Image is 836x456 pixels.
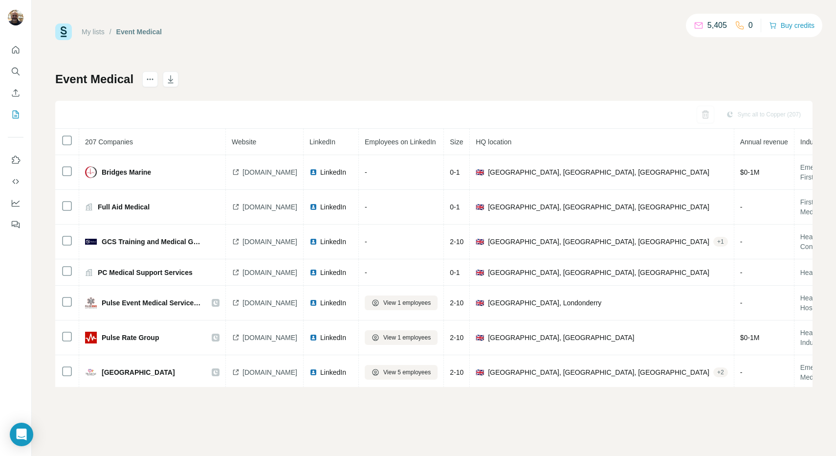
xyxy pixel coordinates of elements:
[488,298,601,308] span: [GEOGRAPHIC_DATA], Londonderry
[102,367,175,377] span: [GEOGRAPHIC_DATA]
[309,299,317,307] img: LinkedIn logo
[365,168,367,176] span: -
[740,368,743,376] span: -
[740,203,743,211] span: -
[383,368,431,377] span: View 5 employees
[488,333,634,342] span: [GEOGRAPHIC_DATA], [GEOGRAPHIC_DATA]
[309,203,317,211] img: LinkedIn logo
[8,106,23,123] button: My lists
[242,367,297,377] span: [DOMAIN_NAME]
[365,269,367,276] span: -
[309,138,335,146] span: LinkedIn
[800,138,825,146] span: Industry
[450,168,460,176] span: 0-1
[102,298,202,308] span: Pulse Event Medical Services Ni
[740,138,788,146] span: Annual revenue
[488,167,709,177] span: [GEOGRAPHIC_DATA], [GEOGRAPHIC_DATA], [GEOGRAPHIC_DATA]
[450,299,463,307] span: 2-10
[740,168,760,176] span: $ 0-1M
[309,269,317,276] img: LinkedIn logo
[85,332,97,343] img: company-logo
[98,268,193,277] span: PC Medical Support Services
[476,298,484,308] span: 🇬🇧
[8,151,23,169] button: Use Surfe on LinkedIn
[488,367,709,377] span: [GEOGRAPHIC_DATA], [GEOGRAPHIC_DATA], [GEOGRAPHIC_DATA]
[365,138,436,146] span: Employees on LinkedIn
[450,138,463,146] span: Size
[309,334,317,342] img: LinkedIn logo
[476,367,484,377] span: 🇬🇧
[116,27,162,37] div: Event Medical
[707,20,727,31] p: 5,405
[450,269,460,276] span: 0-1
[740,334,760,342] span: $ 0-1M
[320,167,346,177] span: LinkedIn
[488,202,709,212] span: [GEOGRAPHIC_DATA], [GEOGRAPHIC_DATA], [GEOGRAPHIC_DATA]
[476,237,484,247] span: 🇬🇧
[55,71,133,87] h1: Event Medical
[365,330,438,345] button: View 1 employees
[450,203,460,211] span: 0-1
[740,238,743,246] span: -
[309,238,317,246] img: LinkedIn logo
[8,173,23,190] button: Use Surfe API
[713,237,728,246] div: + 1
[8,194,23,212] button: Dashboard
[98,202,150,212] span: Full Aid Medical
[769,19,814,32] button: Buy credits
[320,367,346,377] span: LinkedIn
[85,236,97,248] img: company-logo
[365,296,438,310] button: View 1 employees
[320,237,346,247] span: LinkedIn
[450,238,463,246] span: 2-10
[488,237,709,247] span: [GEOGRAPHIC_DATA], [GEOGRAPHIC_DATA], [GEOGRAPHIC_DATA]
[740,269,743,276] span: -
[242,268,297,277] span: [DOMAIN_NAME]
[8,41,23,59] button: Quick start
[8,10,23,25] img: Avatar
[85,166,97,178] img: company-logo
[309,168,317,176] img: LinkedIn logo
[476,202,484,212] span: 🇬🇧
[85,297,97,309] img: company-logo
[476,268,484,277] span: 🇬🇧
[365,365,438,380] button: View 5 employees
[142,71,158,87] button: actions
[309,368,317,376] img: LinkedIn logo
[102,237,202,247] span: GCS Training and Medical Group
[242,237,297,247] span: [DOMAIN_NAME]
[242,167,297,177] span: [DOMAIN_NAME]
[476,138,511,146] span: HQ location
[10,423,33,446] div: Open Intercom Messenger
[450,334,463,342] span: 2-10
[748,20,753,31] p: 0
[488,268,709,277] span: [GEOGRAPHIC_DATA], [GEOGRAPHIC_DATA], [GEOGRAPHIC_DATA]
[8,216,23,233] button: Feedback
[85,138,133,146] span: 207 Companies
[365,203,367,211] span: -
[320,202,346,212] span: LinkedIn
[82,28,105,36] a: My lists
[55,23,72,40] img: Surfe Logo
[476,167,484,177] span: 🇬🇧
[102,167,151,177] span: Bridges Marine
[85,366,97,378] img: company-logo
[8,84,23,102] button: Enrich CSV
[320,333,346,342] span: LinkedIn
[320,268,346,277] span: LinkedIn
[320,298,346,308] span: LinkedIn
[476,333,484,342] span: 🇬🇧
[232,138,256,146] span: Website
[242,202,297,212] span: [DOMAIN_NAME]
[242,298,297,308] span: [DOMAIN_NAME]
[8,63,23,80] button: Search
[383,333,431,342] span: View 1 employees
[713,368,728,377] div: + 2
[740,299,743,307] span: -
[102,333,159,342] span: Pulse Rate Group
[383,298,431,307] span: View 1 employees
[242,333,297,342] span: [DOMAIN_NAME]
[365,238,367,246] span: -
[110,27,111,37] li: /
[450,368,463,376] span: 2-10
